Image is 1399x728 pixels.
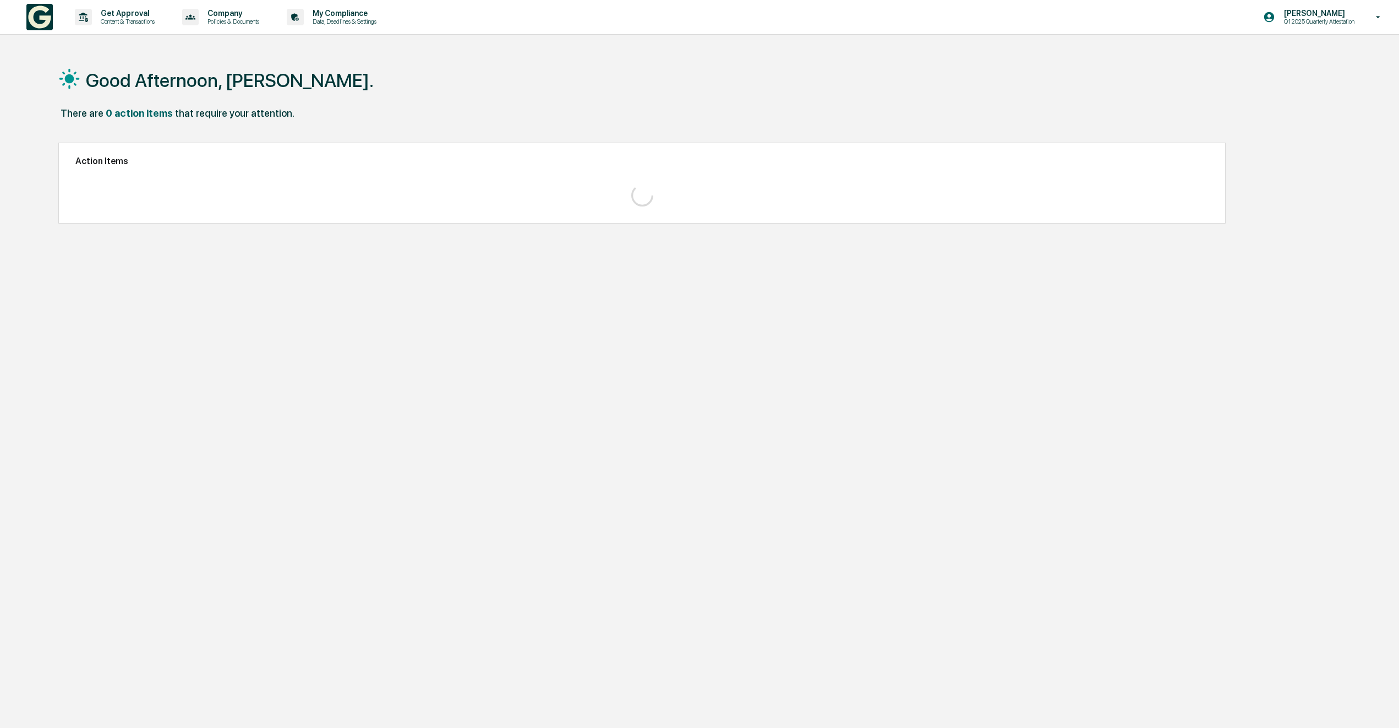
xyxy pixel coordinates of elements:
[86,69,374,91] h1: Good Afternoon, [PERSON_NAME].
[61,107,103,119] div: There are
[92,9,160,18] p: Get Approval
[199,18,265,25] p: Policies & Documents
[26,4,53,30] img: logo
[175,107,294,119] div: that require your attention.
[92,18,160,25] p: Content & Transactions
[304,18,382,25] p: Data, Deadlines & Settings
[1275,9,1360,18] p: [PERSON_NAME]
[304,9,382,18] p: My Compliance
[106,107,173,119] div: 0 action items
[1275,18,1360,25] p: Q1 2025 Quarterly Attestation
[199,9,265,18] p: Company
[75,156,1209,166] h2: Action Items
